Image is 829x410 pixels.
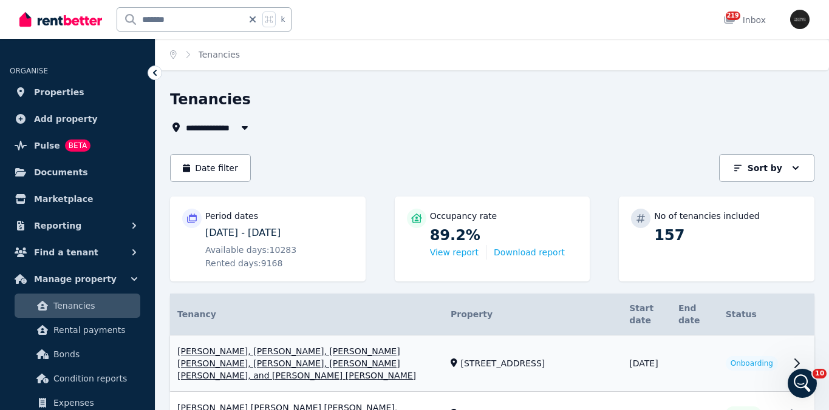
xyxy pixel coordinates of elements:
span: BETA [65,139,90,152]
button: Find a tenant [10,240,145,264]
a: Properties [10,80,145,104]
th: Status [718,294,785,335]
a: View details for Veronica Eliana Osinski, Matthew Jacob Ratner, Carlos Fuentes Garcia, Adriana Fu... [170,335,814,392]
span: Add property [34,112,98,126]
div: Inbox [723,14,766,26]
span: 219 [726,12,740,20]
a: Marketplace [10,187,145,211]
button: View report [430,246,479,258]
button: Date filter [170,154,251,182]
span: Rented days: 9168 [205,257,282,269]
span: Expenses [53,395,135,410]
span: Pulse [34,138,60,153]
span: Find a tenant [34,245,98,260]
span: Manage property [34,272,117,286]
th: Property [443,294,622,335]
span: Available days: 10283 [205,244,296,256]
img: Iconic Realty Pty Ltd [790,10,810,29]
p: [DATE] - [DATE] [205,226,353,240]
a: Tenancies [15,294,140,318]
a: Condition reports [15,366,140,391]
nav: Breadcrumb [155,39,254,70]
span: Tenancy [177,308,216,320]
span: Rental payments [53,323,135,337]
span: Documents [34,165,88,180]
span: Tenancies [53,298,135,313]
img: RentBetter [19,10,102,29]
th: Start date [622,294,671,335]
span: Marketplace [34,192,93,206]
span: Tenancies [199,49,241,61]
p: 89.2% [430,226,578,245]
span: Condition reports [53,371,135,386]
span: Bonds [53,347,135,361]
p: Period dates [205,210,258,222]
p: 157 [654,226,802,245]
a: Documents [10,160,145,184]
p: No of tenancies included [654,210,759,222]
th: End date [671,294,718,335]
p: Sort by [748,162,782,174]
a: Rental payments [15,318,140,342]
p: Occupancy rate [430,210,497,222]
span: k [281,15,285,24]
span: Reporting [34,218,81,233]
span: ORGANISE [10,67,48,75]
span: Properties [34,85,84,99]
a: Add property [10,107,145,131]
button: Manage property [10,267,145,291]
button: Sort by [719,154,814,182]
a: PulseBETA [10,133,145,158]
span: 10 [813,369,827,378]
button: Reporting [10,213,145,238]
h1: Tenancies [170,90,251,109]
iframe: Intercom live chat [788,369,817,398]
button: Download report [494,246,565,258]
a: Bonds [15,342,140,366]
